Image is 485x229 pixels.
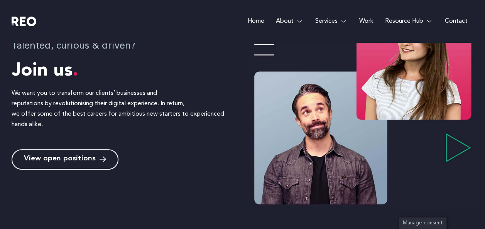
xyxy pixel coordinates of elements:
[12,88,225,130] p: We want you to transform our clients’ businesses and reputations by revolutionising their digital...
[403,221,443,226] span: Manage consent
[12,62,78,80] span: Join us
[12,149,118,170] a: View open positions
[12,39,225,54] h4: Talented, curious & driven?
[24,156,96,163] span: View open positions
